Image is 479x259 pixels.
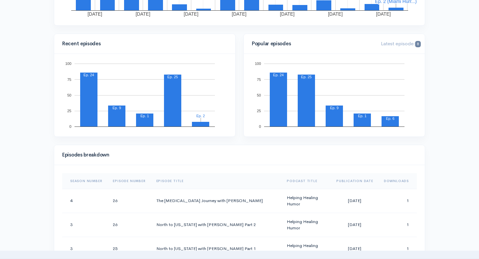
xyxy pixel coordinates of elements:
text: [DATE] [184,11,198,17]
text: Ep. 6 [386,117,395,121]
td: Helping Healing Humor [281,213,331,237]
text: [DATE] [232,11,246,17]
text: Ep. 24 [273,73,284,77]
text: 25 [67,109,71,113]
text: [DATE] [280,11,294,17]
text: Ep. 25 [301,75,312,79]
text: 100 [255,62,261,66]
text: Ep. 9 [330,106,339,110]
th: Sort column [379,173,417,189]
svg: A chart. [62,62,227,129]
td: 4 [62,189,107,213]
th: Sort column [62,173,107,189]
text: 75 [257,77,261,81]
span: Latest episode: [381,40,421,47]
td: North to [US_STATE] with [PERSON_NAME] Part 2 [151,213,282,237]
td: 26 [107,189,151,213]
text: 0 [69,125,71,129]
text: [DATE] [328,11,343,17]
text: [DATE] [376,11,391,17]
th: Sort column [107,173,151,189]
svg: A chart. [252,62,417,129]
td: 26 [107,213,151,237]
td: 1 [379,189,417,213]
th: Sort column [151,173,282,189]
text: 50 [257,93,261,97]
text: 0 [259,125,261,129]
th: Sort column [281,173,331,189]
td: [DATE] [331,189,379,213]
text: 50 [67,93,71,97]
text: 25 [257,109,261,113]
span: 8 [415,41,421,47]
td: 3 [62,213,107,237]
td: Helping Healing Humor [281,189,331,213]
text: Ep. 25 [167,75,178,79]
text: 100 [65,62,71,66]
td: [DATE] [331,213,379,237]
td: 1 [379,213,417,237]
text: [DATE] [87,11,102,17]
text: Ep. 9 [112,106,121,110]
h4: Recent episodes [62,41,223,47]
th: Sort column [331,173,379,189]
text: Ep. 1 [140,114,149,118]
td: The [MEDICAL_DATA] Journey with [PERSON_NAME] [151,189,282,213]
text: Ep. 1 [358,114,367,118]
text: 75 [67,77,71,81]
h4: Popular episodes [252,41,373,47]
h4: Episodes breakdown [62,152,413,158]
text: [DATE] [136,11,150,17]
text: Ep. 2 [196,114,205,118]
text: Ep. 24 [83,73,94,77]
